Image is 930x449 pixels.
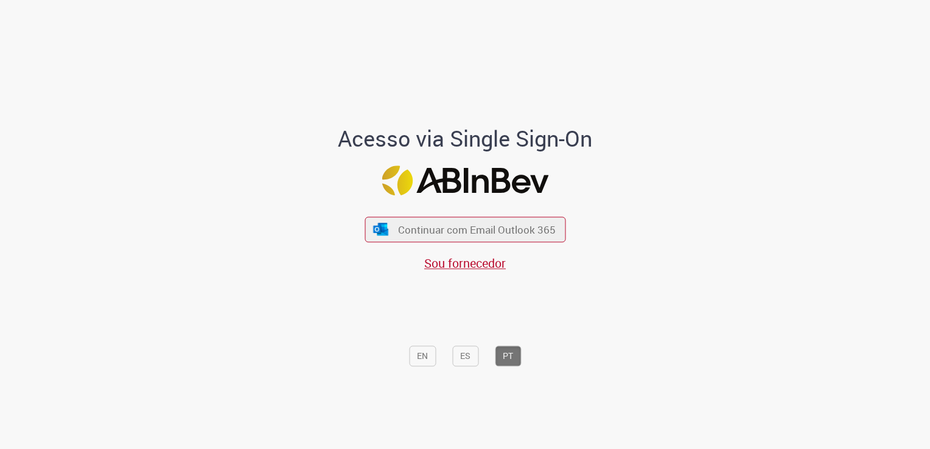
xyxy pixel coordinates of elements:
[398,223,556,237] span: Continuar com Email Outlook 365
[409,346,436,367] button: EN
[296,127,634,151] h1: Acesso via Single Sign-On
[365,217,565,242] button: ícone Azure/Microsoft 360 Continuar com Email Outlook 365
[495,346,521,367] button: PT
[424,255,506,271] a: Sou fornecedor
[452,346,478,367] button: ES
[382,165,548,195] img: Logo ABInBev
[372,223,390,235] img: ícone Azure/Microsoft 360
